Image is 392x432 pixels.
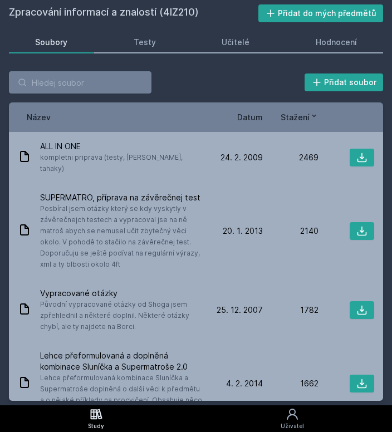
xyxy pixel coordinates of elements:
div: Soubory [35,37,67,48]
span: 20. 1. 2013 [223,225,263,237]
div: 2469 [263,152,318,163]
div: Učitelé [222,37,249,48]
span: Lehce přeformulovaná kombinace Sluníčka a Supermatroše doplněná o další věci k předmětu a o nějak... [40,372,203,417]
div: Hodnocení [316,37,357,48]
div: 2140 [263,225,318,237]
div: 1662 [263,378,318,389]
span: Lehce přeformulovaná a doplněná kombinace Sluníčka a Supermatroše 2.0 [40,350,203,372]
button: Název [27,111,51,123]
div: Uživatel [281,422,304,430]
input: Hledej soubor [9,71,151,94]
div: 1782 [263,305,318,316]
button: Přidat soubor [305,73,384,91]
div: Study [88,422,104,430]
span: Původní vypracované otázky od Shoga jsem zpřehlednil a některé doplnil. Některé otázky chybí, ale... [40,299,203,332]
span: Vypracované otázky [40,288,203,299]
span: Posbíral jsem otázky který se kdy vyskytly v závěrečnejch testech a vypracoval jse na ně matroš a... [40,203,203,270]
a: Učitelé [195,31,276,53]
div: Testy [134,37,156,48]
span: 4. 2. 2014 [226,378,263,389]
button: Přidat do mých předmětů [258,4,384,22]
button: Stažení [281,111,318,123]
span: kompletni priprava (testy, [PERSON_NAME], tahaky) [40,152,203,174]
a: Soubory [9,31,94,53]
a: Hodnocení [290,31,384,53]
h2: Zpracování informací a znalostí (4IZ210) [9,4,258,22]
span: Stažení [281,111,310,123]
button: Datum [237,111,263,123]
span: 24. 2. 2009 [220,152,263,163]
span: 25. 12. 2007 [217,305,263,316]
span: ALL IN ONE [40,141,203,152]
a: Testy [107,31,183,53]
span: SUPERMATRO, příprava na závěrečnej test [40,192,203,203]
